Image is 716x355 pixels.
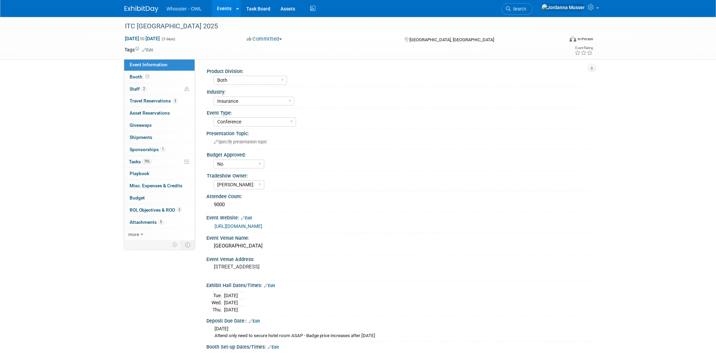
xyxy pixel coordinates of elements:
[211,299,224,306] td: Wed.
[124,119,195,131] a: Giveaways
[224,306,238,313] td: [DATE]
[268,345,279,350] a: Edit
[124,83,195,95] a: Staff2
[124,59,195,71] a: Event Information
[211,306,224,313] td: Thu.
[130,135,152,140] span: Shipments
[124,204,195,216] a: ROI, Objectives & ROO3
[206,128,591,137] div: Presentation Topic:
[124,144,195,156] a: Sponsorships1
[173,98,178,103] span: 3
[214,264,359,270] pre: [STREET_ADDRESS]
[130,195,145,200] span: Budget
[575,46,593,50] div: Event Rating
[130,98,178,103] span: Travel Reservations
[124,71,195,83] a: Booth
[161,37,175,41] span: (3 days)
[130,207,182,213] span: ROI, Objectives & ROO
[124,168,195,180] a: Playbook
[128,232,139,237] span: more
[130,183,182,188] span: Misc. Expenses & Credits
[125,6,158,13] img: ExhibitDay
[124,229,195,240] a: more
[130,122,152,128] span: Giveaways
[206,280,591,289] div: Exhibit Hall Dates/Times:
[214,139,267,144] span: Specify presentation topic
[569,36,576,42] img: Format-Inperson.png
[144,74,151,79] span: Booth not reserved yet
[158,219,163,224] span: 5
[141,86,147,91] span: 2
[124,216,195,228] a: Attachments5
[207,150,588,158] div: Budget Approved:
[215,333,586,339] div: Attend only need to secure hotel room ASAP - Badge price increases after [DATE]
[264,283,275,288] a: Edit
[125,35,160,42] span: [DATE] [DATE]
[124,95,195,107] a: Travel Reservations3
[142,159,152,164] span: 75%
[124,107,195,119] a: Asset Reservations
[241,216,252,220] a: Edit
[206,316,591,325] div: Deposit Due Date::
[211,199,586,210] div: 9000
[130,147,165,152] span: Sponsorships
[206,254,591,263] div: Event Venue Address:
[224,299,238,306] td: [DATE]
[139,36,146,41] span: to
[125,46,153,53] td: Tags
[541,4,585,11] img: Jordanna Musser
[511,6,526,11] span: Search
[206,233,591,241] div: Event Venue Name:
[130,110,170,116] span: Asset Reservations
[211,292,224,299] td: Tue.
[206,213,591,221] div: Event Website:
[207,108,588,116] div: Event Type:
[523,35,593,45] div: Event Format
[501,3,533,15] a: Search
[130,219,163,225] span: Attachments
[244,35,285,43] button: Committed
[124,156,195,168] a: Tasks75%
[169,240,181,249] td: Personalize Event Tab Strip
[224,292,238,299] td: [DATE]
[184,86,189,92] span: Potential Scheduling Conflict -- at least one attendee is tagged in another overlapping event.
[124,132,195,143] a: Shipments
[124,180,195,192] a: Misc. Expenses & Credits
[142,48,153,52] a: Edit
[577,37,593,42] div: In-Person
[129,159,152,164] span: Tasks
[166,6,202,11] span: Whooster - OWL
[211,241,586,251] div: [GEOGRAPHIC_DATA]
[206,342,591,351] div: Booth Set-up Dates/Times:
[249,319,260,324] a: Edit
[215,223,262,229] a: [URL][DOMAIN_NAME]
[122,20,553,32] div: ITC [GEOGRAPHIC_DATA] 2025
[130,86,147,92] span: Staff
[206,191,591,200] div: Attendee Count:
[207,66,588,75] div: Product Division:
[177,207,182,212] span: 3
[130,171,149,176] span: Playbook
[207,87,588,95] div: Industry:
[124,192,195,204] a: Budget
[215,326,228,331] span: [DATE]
[130,62,167,67] span: Event Information
[130,74,151,79] span: Booth
[160,147,165,152] span: 1
[207,171,588,179] div: Tradeshow Owner:
[409,37,494,42] span: [GEOGRAPHIC_DATA], [GEOGRAPHIC_DATA]
[181,240,195,249] td: Toggle Event Tabs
